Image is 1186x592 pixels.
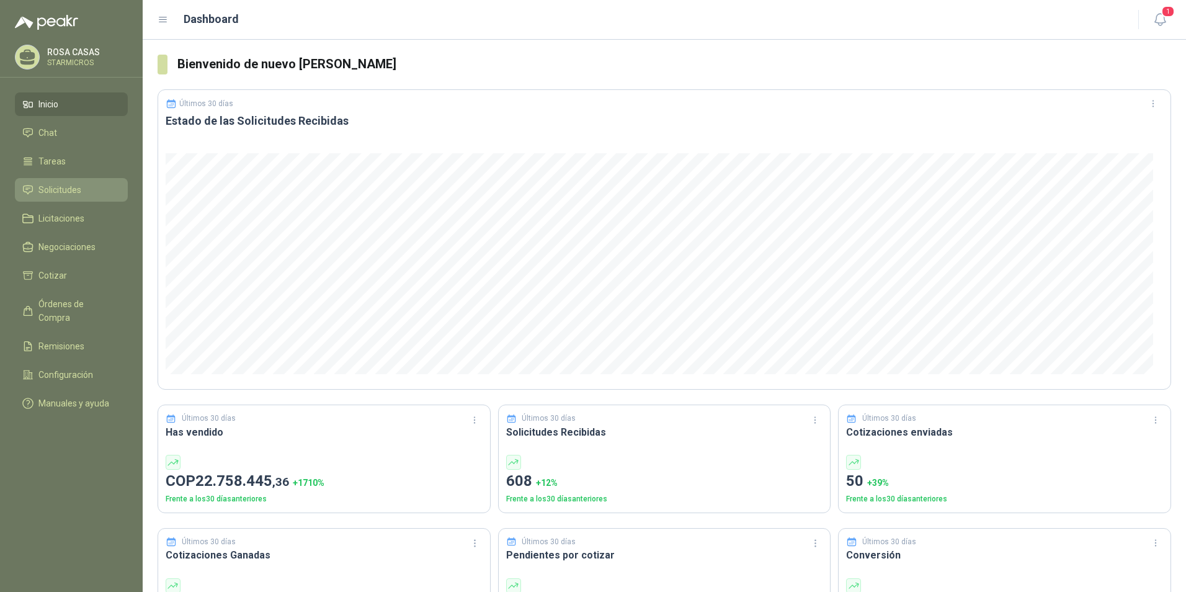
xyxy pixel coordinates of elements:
[179,99,233,108] p: Últimos 30 días
[166,547,483,563] h3: Cotizaciones Ganadas
[177,55,1171,74] h3: Bienvenido de nuevo [PERSON_NAME]
[506,470,823,493] p: 608
[38,155,66,168] span: Tareas
[166,470,483,493] p: COP
[166,114,1163,128] h3: Estado de las Solicitudes Recibidas
[15,178,128,202] a: Solicitudes
[166,424,483,440] h3: Has vendido
[15,207,128,230] a: Licitaciones
[867,478,889,488] span: + 39 %
[522,413,576,424] p: Últimos 30 días
[15,363,128,387] a: Configuración
[38,269,67,282] span: Cotizar
[15,150,128,173] a: Tareas
[182,413,236,424] p: Últimos 30 días
[38,212,84,225] span: Licitaciones
[15,15,78,30] img: Logo peakr
[846,493,1163,505] p: Frente a los 30 días anteriores
[506,547,823,563] h3: Pendientes por cotizar
[15,292,128,330] a: Órdenes de Compra
[38,97,58,111] span: Inicio
[38,368,93,382] span: Configuración
[38,397,109,410] span: Manuales y ayuda
[38,183,81,197] span: Solicitudes
[846,547,1163,563] h3: Conversión
[38,339,84,353] span: Remisiones
[15,121,128,145] a: Chat
[38,126,57,140] span: Chat
[862,413,916,424] p: Últimos 30 días
[184,11,239,28] h1: Dashboard
[195,472,289,490] span: 22.758.445
[536,478,558,488] span: + 12 %
[522,536,576,548] p: Últimos 30 días
[47,59,125,66] p: STARMICROS
[47,48,125,56] p: ROSA CASAS
[1149,9,1171,31] button: 1
[38,240,96,254] span: Negociaciones
[15,334,128,358] a: Remisiones
[15,392,128,415] a: Manuales y ayuda
[15,264,128,287] a: Cotizar
[15,92,128,116] a: Inicio
[272,475,289,489] span: ,36
[846,470,1163,493] p: 50
[506,493,823,505] p: Frente a los 30 días anteriores
[182,536,236,548] p: Últimos 30 días
[15,235,128,259] a: Negociaciones
[862,536,916,548] p: Últimos 30 días
[293,478,324,488] span: + 1710 %
[166,493,483,505] p: Frente a los 30 días anteriores
[1161,6,1175,17] span: 1
[38,297,116,325] span: Órdenes de Compra
[846,424,1163,440] h3: Cotizaciones enviadas
[506,424,823,440] h3: Solicitudes Recibidas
